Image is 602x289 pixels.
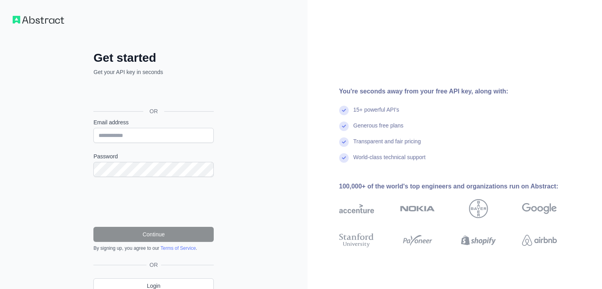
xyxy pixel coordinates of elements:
div: 100,000+ of the world's top engineers and organizations run on Abstract: [339,182,582,191]
h2: Get started [93,51,214,65]
img: check mark [339,137,349,147]
img: nokia [400,199,435,218]
label: Password [93,152,214,160]
span: OR [143,107,164,115]
img: airbnb [522,232,557,249]
span: OR [146,261,161,269]
img: payoneer [400,232,435,249]
img: check mark [339,106,349,115]
label: Email address [93,118,214,126]
div: 15+ powerful API's [353,106,399,122]
div: World-class technical support [353,153,426,169]
img: stanford university [339,232,374,249]
button: Continue [93,227,214,242]
img: check mark [339,153,349,163]
img: google [522,199,557,218]
img: check mark [339,122,349,131]
iframe: Sign in with Google Button [89,85,216,102]
div: Transparent and fair pricing [353,137,421,153]
img: shopify [461,232,496,249]
img: bayer [469,199,488,218]
p: Get your API key in seconds [93,68,214,76]
iframe: reCAPTCHA [93,186,214,217]
div: By signing up, you agree to our . [93,245,214,251]
img: Workflow [13,16,64,24]
a: Terms of Service [160,245,196,251]
img: accenture [339,199,374,218]
div: Generous free plans [353,122,404,137]
div: You're seconds away from your free API key, along with: [339,87,582,96]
